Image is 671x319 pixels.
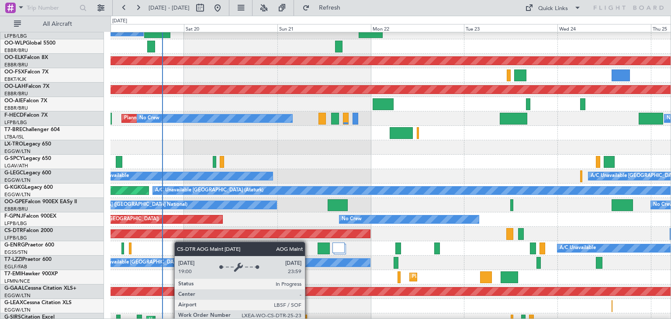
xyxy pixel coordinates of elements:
a: G-LEGCLegacy 600 [4,170,51,176]
a: G-SPCYLegacy 650 [4,156,51,161]
span: Refresh [311,5,348,11]
a: EGGW/LTN [4,191,31,198]
div: Planned Maint [GEOGRAPHIC_DATA] [412,270,495,284]
span: G-KGKG [4,185,25,190]
a: LFPB/LBG [4,33,27,39]
a: T7-LZZIPraetor 600 [4,257,52,262]
div: A/C Unavailable [GEOGRAPHIC_DATA] ([GEOGRAPHIC_DATA]) [93,256,235,269]
div: No Crew [GEOGRAPHIC_DATA] ([GEOGRAPHIC_DATA] National) [41,198,187,212]
div: No Crew [139,112,159,125]
a: G-GAALCessna Citation XLS+ [4,286,76,291]
a: EBBR/BRU [4,90,28,97]
button: Refresh [298,1,351,15]
span: [DATE] - [DATE] [149,4,190,12]
div: [DATE] [112,17,127,25]
span: T7-EMI [4,271,21,277]
span: G-SPCY [4,156,23,161]
a: EGGW/LTN [4,148,31,155]
span: OO-AIE [4,98,23,104]
span: G-ENRG [4,243,25,248]
a: OO-LAHFalcon 7X [4,84,49,89]
span: G-LEGC [4,170,23,176]
a: F-GPNJFalcon 900EX [4,214,56,219]
button: Quick Links [521,1,585,15]
a: G-LEAXCessna Citation XLS [4,300,72,305]
div: Sat 20 [184,24,277,32]
a: LFMN/NCE [4,278,30,284]
a: G-ENRGPraetor 600 [4,243,54,248]
a: EGGW/LTN [4,177,31,184]
input: Trip Number [27,1,77,14]
a: EGLF/FAB [4,264,27,270]
div: Mon 22 [371,24,464,32]
a: EGGW/LTN [4,307,31,313]
a: G-KGKGLegacy 600 [4,185,53,190]
a: LFPB/LBG [4,119,27,126]
span: LX-TRO [4,142,23,147]
a: OO-FSXFalcon 7X [4,69,48,75]
span: G-GAAL [4,286,24,291]
div: Planned Maint [GEOGRAPHIC_DATA] ([GEOGRAPHIC_DATA]) [124,112,262,125]
a: EGSS/STN [4,249,28,256]
a: EBBR/BRU [4,47,28,54]
span: All Aircraft [23,21,92,27]
span: T7-BRE [4,127,22,132]
a: LTBA/ISL [4,134,24,140]
div: Sun 21 [277,24,371,32]
a: OO-AIEFalcon 7X [4,98,47,104]
div: Tue 23 [464,24,557,32]
div: Fri 19 [90,24,184,32]
span: F-HECD [4,113,24,118]
span: OO-WLP [4,41,26,46]
a: LGAV/ATH [4,163,28,169]
div: A/C Unavailable [GEOGRAPHIC_DATA] (Ataturk) [155,184,263,197]
a: F-HECDFalcon 7X [4,113,48,118]
div: A/C Unavailable [560,242,596,255]
a: EBKT/KJK [4,76,26,83]
a: LX-TROLegacy 650 [4,142,51,147]
span: OO-LAH [4,84,25,89]
a: EBBR/BRU [4,105,28,111]
div: Quick Links [538,4,568,13]
div: AOG Maint Paris ([GEOGRAPHIC_DATA]) [67,213,159,226]
span: OO-ELK [4,55,24,60]
div: A/C Unavailable [93,170,129,183]
a: LFPB/LBG [4,220,27,227]
a: OO-ELKFalcon 8X [4,55,48,60]
span: OO-GPE [4,199,25,205]
span: T7-LZZI [4,257,22,262]
div: Wed 24 [557,24,651,32]
span: CS-DTR [4,228,23,233]
span: F-GPNJ [4,214,23,219]
a: OO-GPEFalcon 900EX EASy II [4,199,77,205]
a: EBBR/BRU [4,206,28,212]
div: No Crew [342,213,362,226]
button: All Aircraft [10,17,95,31]
a: CS-DTRFalcon 2000 [4,228,53,233]
a: T7-BREChallenger 604 [4,127,60,132]
a: EBBR/BRU [4,62,28,68]
span: OO-FSX [4,69,24,75]
a: T7-EMIHawker 900XP [4,271,58,277]
a: EGGW/LTN [4,292,31,299]
a: OO-WLPGlobal 5500 [4,41,55,46]
span: G-LEAX [4,300,23,305]
a: LFPB/LBG [4,235,27,241]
